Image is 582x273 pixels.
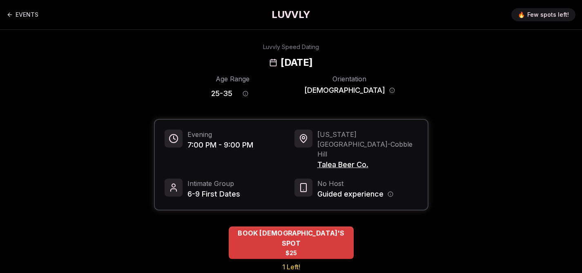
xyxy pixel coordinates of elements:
[272,8,310,21] a: LUVVLY
[317,159,418,170] span: Talea Beer Co.
[282,262,300,272] span: 1 Left!
[229,226,354,259] button: BOOK QUEER WOMEN'S SPOT - 1 Left!
[527,11,569,19] span: Few spots left!
[518,11,525,19] span: 🔥
[317,188,384,200] span: Guided experience
[211,88,232,99] span: 25 - 35
[317,130,418,159] span: [US_STATE][GEOGRAPHIC_DATA] - Cobble Hill
[187,130,253,139] span: Evening
[187,188,240,200] span: 6-9 First Dates
[7,7,38,23] a: Back to events
[187,139,253,151] span: 7:00 PM - 9:00 PM
[187,74,278,84] div: Age Range
[304,85,385,96] span: [DEMOGRAPHIC_DATA]
[236,85,254,103] button: Age range information
[263,43,319,51] div: Luvvly Speed Dating
[304,74,395,84] div: Orientation
[285,249,297,257] span: $25
[229,228,354,248] span: BOOK [DEMOGRAPHIC_DATA]'S SPOT
[389,87,395,93] button: Orientation information
[187,179,240,188] span: Intimate Group
[317,179,393,188] span: No Host
[388,191,393,197] button: Host information
[281,56,312,69] h2: [DATE]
